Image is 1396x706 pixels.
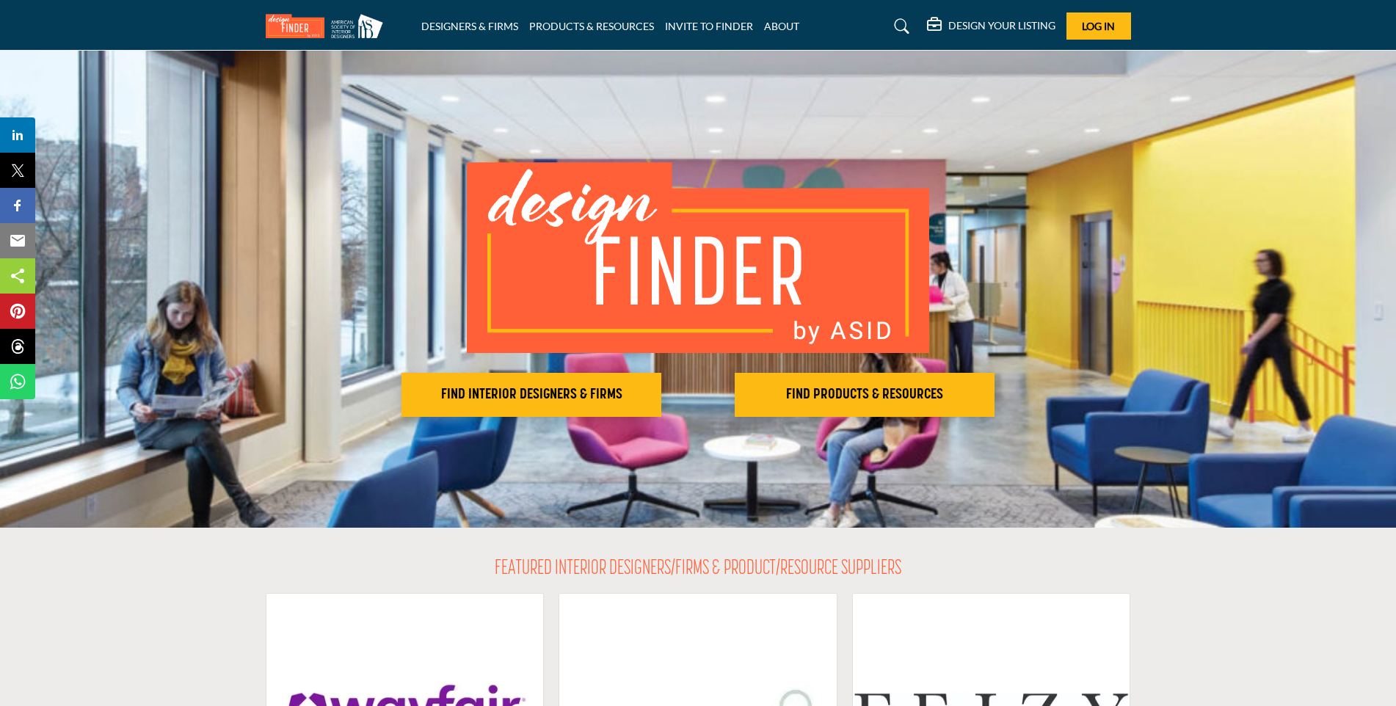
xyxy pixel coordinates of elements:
h2: FIND PRODUCTS & RESOURCES [739,386,990,404]
img: image [467,162,929,353]
img: Site Logo [266,14,390,38]
a: INVITE TO FINDER [665,20,753,32]
button: FIND INTERIOR DESIGNERS & FIRMS [401,373,661,417]
a: PRODUCTS & RESOURCES [529,20,654,32]
a: Search [880,15,919,38]
button: Log In [1066,12,1131,40]
div: DESIGN YOUR LISTING [927,18,1055,35]
button: FIND PRODUCTS & RESOURCES [735,373,995,417]
h5: DESIGN YOUR LISTING [948,19,1055,32]
h2: FIND INTERIOR DESIGNERS & FIRMS [406,386,657,404]
a: ABOUT [764,20,799,32]
span: Log In [1082,20,1115,32]
h2: FEATURED INTERIOR DESIGNERS/FIRMS & PRODUCT/RESOURCE SUPPLIERS [495,557,901,582]
a: DESIGNERS & FIRMS [421,20,518,32]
